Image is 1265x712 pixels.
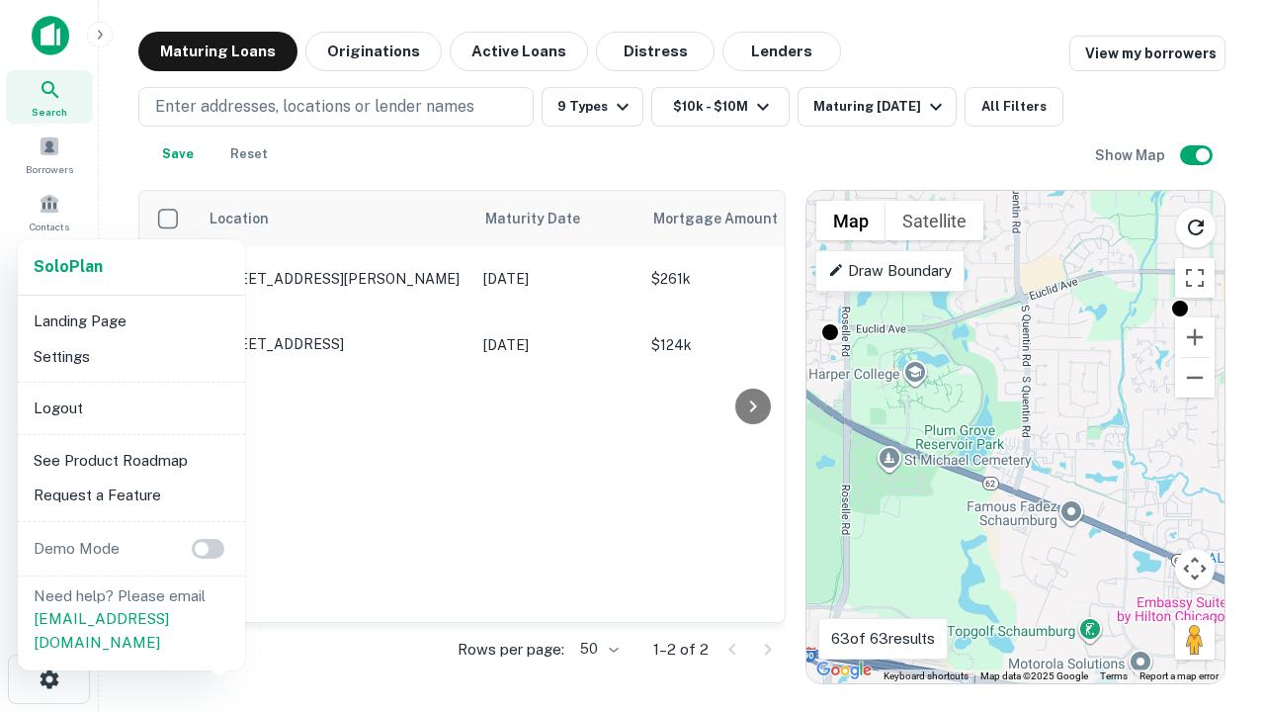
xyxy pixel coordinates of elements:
[34,255,103,279] a: SoloPlan
[26,391,237,426] li: Logout
[34,610,169,651] a: [EMAIL_ADDRESS][DOMAIN_NAME]
[26,339,237,375] li: Settings
[26,478,237,513] li: Request a Feature
[34,257,103,276] strong: Solo Plan
[26,537,127,561] p: Demo Mode
[34,584,229,655] p: Need help? Please email
[26,304,237,339] li: Landing Page
[26,443,237,479] li: See Product Roadmap
[1166,490,1265,585] iframe: Chat Widget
